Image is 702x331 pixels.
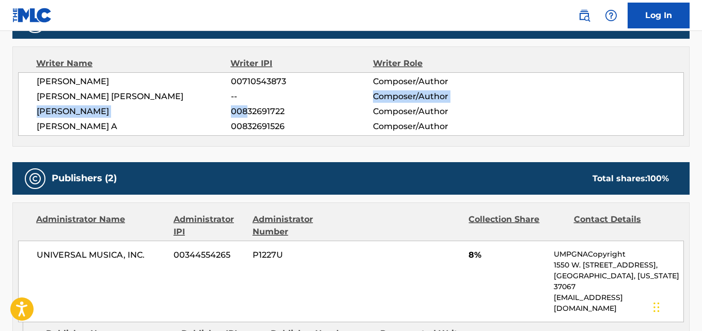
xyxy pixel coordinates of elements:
[231,75,373,88] span: 00710543873
[469,249,546,261] span: 8%
[373,105,502,118] span: Composer/Author
[231,90,373,103] span: --
[647,174,669,183] span: 100 %
[36,213,166,238] div: Administrator Name
[253,213,350,238] div: Administrator Number
[52,172,117,184] h5: Publishers (2)
[37,90,231,103] span: [PERSON_NAME] [PERSON_NAME]
[37,249,166,261] span: UNIVERSAL MUSICA, INC.
[36,57,230,70] div: Writer Name
[554,260,683,271] p: 1550 W. [STREET_ADDRESS],
[253,249,350,261] span: P1227U
[231,120,373,133] span: 00832691526
[174,213,245,238] div: Administrator IPI
[574,5,595,26] a: Public Search
[653,292,660,323] div: Drag
[578,9,590,22] img: search
[29,172,41,185] img: Publishers
[554,292,683,314] p: [EMAIL_ADDRESS][DOMAIN_NAME]
[554,249,683,260] p: UMPGNACopyright
[574,213,671,238] div: Contact Details
[628,3,690,28] a: Log In
[605,9,617,22] img: help
[373,90,502,103] span: Composer/Author
[12,8,52,23] img: MLC Logo
[469,213,566,238] div: Collection Share
[174,249,245,261] span: 00344554265
[373,57,503,70] div: Writer Role
[373,75,502,88] span: Composer/Author
[231,105,373,118] span: 00832691722
[650,281,702,331] iframe: Chat Widget
[230,57,373,70] div: Writer IPI
[373,120,502,133] span: Composer/Author
[601,5,621,26] div: Help
[37,120,231,133] span: [PERSON_NAME] A
[592,172,669,185] div: Total shares:
[37,105,231,118] span: [PERSON_NAME]
[554,271,683,292] p: [GEOGRAPHIC_DATA], [US_STATE] 37067
[37,75,231,88] span: [PERSON_NAME]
